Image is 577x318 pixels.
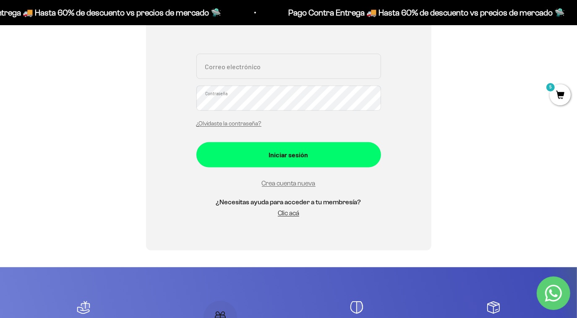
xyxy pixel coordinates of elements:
[262,180,316,187] a: Crea cuenta nueva
[546,82,556,92] mark: 5
[196,197,381,208] h5: ¿Necesitas ayuda para acceder a tu membresía?
[255,6,532,19] p: Pago Contra Entrega 🚚 Hasta 60% de descuento vs precios de mercado 🛸
[196,142,381,167] button: Iniciar sesión
[196,120,261,127] a: ¿Olvidaste la contraseña?
[550,91,571,100] a: 5
[213,149,364,160] div: Iniciar sesión
[278,209,299,216] a: Clic acá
